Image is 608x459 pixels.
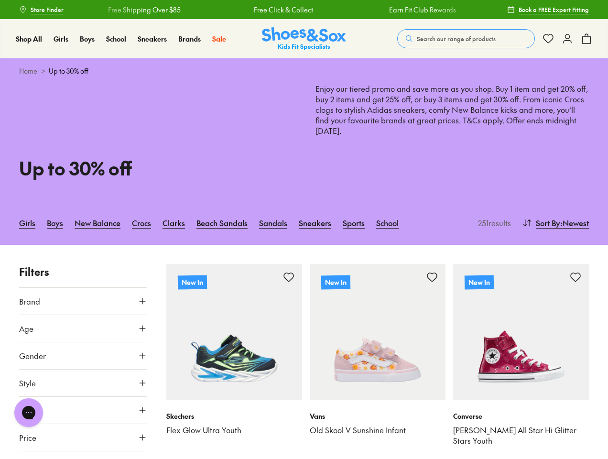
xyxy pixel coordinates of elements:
[19,377,36,389] span: Style
[397,29,535,48] button: Search our range of products
[49,66,88,76] span: Up to 30% off
[507,1,589,18] a: Book a FREE Expert Fitting
[106,34,126,44] a: School
[560,217,589,229] span: : Newest
[19,1,64,18] a: Store Finder
[166,425,302,436] a: Flex Glow Ultra Youth
[19,264,147,280] p: Filters
[19,66,589,76] div: >
[166,264,302,400] a: New In
[19,342,147,369] button: Gender
[536,217,560,229] span: Sort By
[519,5,589,14] span: Book a FREE Expert Fitting
[310,425,445,436] a: Old Skool V Sunshine Infant
[321,275,350,290] p: New In
[196,212,248,233] a: Beach Sandals
[259,212,287,233] a: Sandals
[262,27,346,51] img: SNS_Logo_Responsive.svg
[101,5,174,15] a: Free Shipping Over $85
[299,212,331,233] a: Sneakers
[47,212,63,233] a: Boys
[310,411,445,421] p: Vans
[19,212,35,233] a: Girls
[474,217,511,229] p: 251 results
[16,34,42,44] a: Shop All
[19,397,147,424] button: Colour
[163,212,185,233] a: Clarks
[417,34,496,43] span: Search our range of products
[19,66,37,76] a: Home
[31,5,64,14] span: Store Finder
[19,424,147,451] button: Price
[247,5,306,15] a: Free Click & Collect
[19,295,40,307] span: Brand
[19,154,293,182] h1: Up to 30% off
[19,315,147,342] button: Age
[10,395,48,430] iframe: Gorgias live chat messenger
[138,34,167,44] a: Sneakers
[19,432,36,443] span: Price
[178,275,207,290] p: New In
[19,323,33,334] span: Age
[310,264,445,400] a: New In
[19,350,46,361] span: Gender
[343,212,365,233] a: Sports
[453,264,589,400] a: New In
[178,34,201,44] a: Brands
[465,275,494,290] p: New In
[75,212,120,233] a: New Balance
[376,212,399,233] a: School
[453,425,589,446] a: [PERSON_NAME] All Star Hi Glitter Stars Youth
[19,370,147,396] button: Style
[54,34,68,44] a: Girls
[315,84,589,178] p: Enjoy our tiered promo and save more as you shop. Buy 1 item and get 20% off, buy 2 items and get...
[80,34,95,44] a: Boys
[132,212,151,233] a: Crocs
[166,411,302,421] p: Skechers
[262,27,346,51] a: Shoes & Sox
[19,288,147,315] button: Brand
[453,411,589,421] p: Converse
[522,212,589,233] button: Sort By:Newest
[212,34,226,44] a: Sale
[381,5,448,15] a: Earn Fit Club Rewards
